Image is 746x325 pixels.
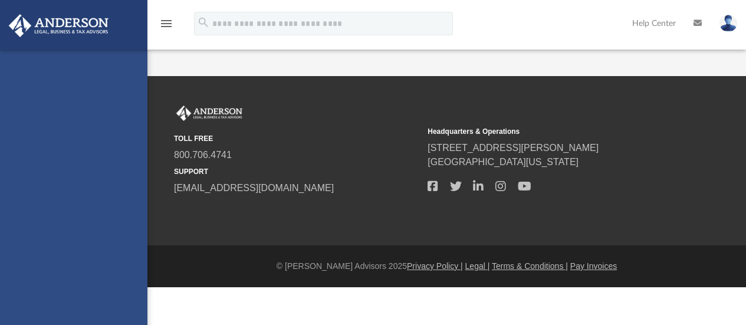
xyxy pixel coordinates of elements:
small: SUPPORT [174,166,419,177]
a: Privacy Policy | [407,261,463,271]
a: [STREET_ADDRESS][PERSON_NAME] [428,143,599,153]
a: [GEOGRAPHIC_DATA][US_STATE] [428,157,579,167]
img: Anderson Advisors Platinum Portal [174,106,245,121]
a: Pay Invoices [570,261,617,271]
img: User Pic [719,15,737,32]
div: © [PERSON_NAME] Advisors 2025 [147,260,746,273]
i: search [197,16,210,29]
a: Terms & Conditions | [492,261,568,271]
i: menu [159,17,173,31]
a: menu [159,22,173,31]
img: Anderson Advisors Platinum Portal [5,14,112,37]
small: Headquarters & Operations [428,126,673,137]
a: [EMAIL_ADDRESS][DOMAIN_NAME] [174,183,334,193]
small: TOLL FREE [174,133,419,144]
a: Legal | [465,261,490,271]
a: 800.706.4741 [174,150,232,160]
